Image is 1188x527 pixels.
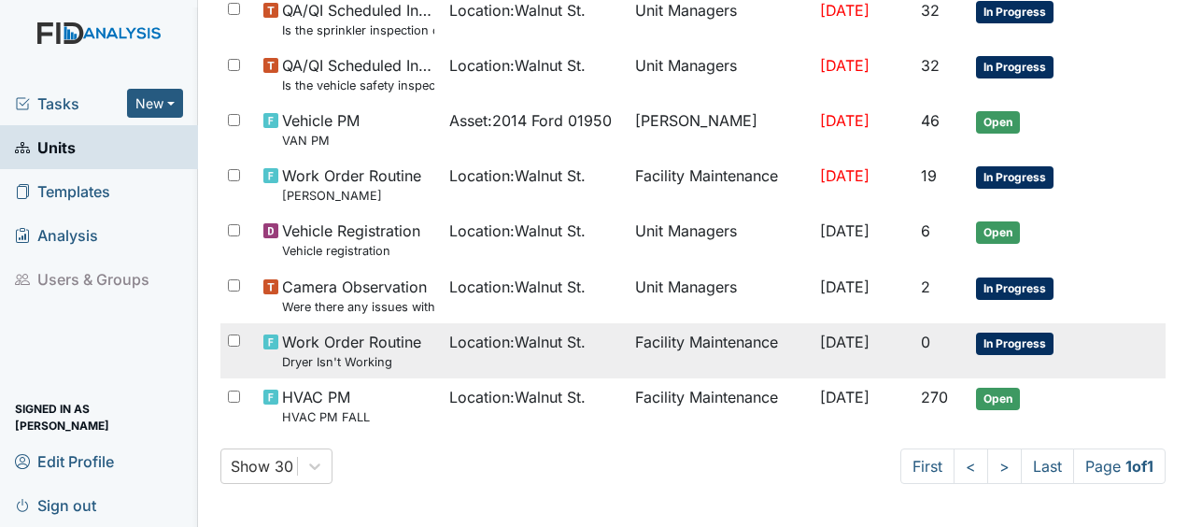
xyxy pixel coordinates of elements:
[1021,449,1074,484] a: Last
[1073,449,1166,484] span: Page
[921,278,930,296] span: 2
[954,449,988,484] a: <
[15,221,98,249] span: Analysis
[628,212,813,267] td: Unit Managers
[282,220,420,260] span: Vehicle Registration Vehicle registration
[282,21,434,39] small: Is the sprinkler inspection current? (document the date in the comment section)
[976,166,1054,189] span: In Progress
[282,77,434,94] small: Is the vehicle safety inspection report current and in the mileage log pouch?
[15,93,127,115] a: Tasks
[449,164,586,187] span: Location : Walnut St.
[921,333,930,351] span: 0
[449,276,586,298] span: Location : Walnut St.
[127,89,183,118] button: New
[282,298,434,316] small: Were there any issues with applying topical medications? ( Starts at the top of MAR and works the...
[231,455,293,477] div: Show 30
[820,56,870,75] span: [DATE]
[449,220,586,242] span: Location : Walnut St.
[15,403,183,432] span: Signed in as [PERSON_NAME]
[282,109,360,150] span: Vehicle PM VAN PM
[976,221,1020,244] span: Open
[449,54,586,77] span: Location : Walnut St.
[282,408,370,426] small: HVAC PM FALL
[282,187,421,205] small: [PERSON_NAME]
[282,386,370,426] span: HVAC PM HVAC PM FALL
[282,276,434,316] span: Camera Observation Were there any issues with applying topical medications? ( Starts at the top o...
[15,133,76,162] span: Units
[282,132,360,150] small: VAN PM
[1125,457,1153,476] strong: 1 of 1
[15,491,96,520] span: Sign out
[921,111,940,130] span: 46
[820,388,870,406] span: [DATE]
[820,111,870,130] span: [DATE]
[628,323,813,378] td: Facility Maintenance
[900,449,955,484] a: First
[628,47,813,102] td: Unit Managers
[282,164,421,205] span: Work Order Routine T.V Hung
[628,268,813,323] td: Unit Managers
[976,333,1054,355] span: In Progress
[921,388,948,406] span: 270
[15,177,110,206] span: Templates
[921,166,937,185] span: 19
[820,278,870,296] span: [DATE]
[987,449,1022,484] a: >
[282,353,421,371] small: Dryer Isn't Working
[976,1,1054,23] span: In Progress
[449,386,586,408] span: Location : Walnut St.
[820,1,870,20] span: [DATE]
[15,447,114,476] span: Edit Profile
[921,1,940,20] span: 32
[820,166,870,185] span: [DATE]
[628,378,813,434] td: Facility Maintenance
[976,278,1054,300] span: In Progress
[921,221,930,240] span: 6
[282,242,420,260] small: Vehicle registration
[976,111,1020,134] span: Open
[628,157,813,212] td: Facility Maintenance
[921,56,940,75] span: 32
[976,388,1020,410] span: Open
[900,449,1166,484] nav: task-pagination
[976,56,1054,78] span: In Progress
[282,331,421,371] span: Work Order Routine Dryer Isn't Working
[628,102,813,157] td: [PERSON_NAME]
[449,331,586,353] span: Location : Walnut St.
[820,333,870,351] span: [DATE]
[282,54,434,94] span: QA/QI Scheduled Inspection Is the vehicle safety inspection report current and in the mileage log...
[449,109,612,132] span: Asset : 2014 Ford 01950
[820,221,870,240] span: [DATE]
